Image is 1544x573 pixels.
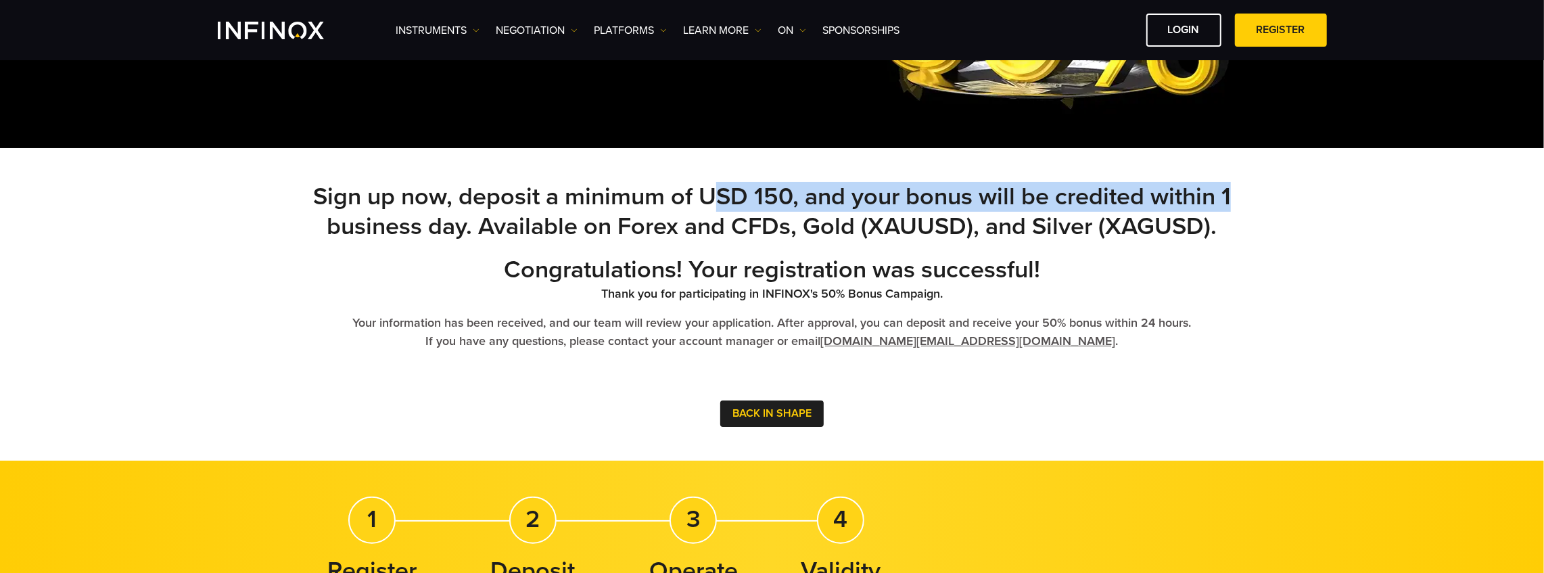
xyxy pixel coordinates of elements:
[1116,334,1119,348] font: .
[686,505,701,534] font: 3
[684,22,762,39] a: Learn more
[218,22,356,39] a: INFINOX Logo
[313,182,1231,241] font: Sign up now, deposit a minimum of USD 150, and your bonus will be credited within 1 business day....
[353,315,1192,330] font: Your information has been received, and our team will review your application. After approval, yo...
[732,407,812,420] font: BACK IN SHAPE
[594,22,667,39] a: PLATFORMS
[594,24,655,37] font: PLATFORMS
[504,255,1040,284] font: Congratulations! Your registration was successful!
[823,24,900,37] font: Sponsorships
[1257,23,1305,37] font: Register
[684,24,749,37] font: Learn more
[823,22,900,39] a: Sponsorships
[778,24,794,37] font: ON
[1235,14,1327,47] a: Register
[720,400,824,427] button: BACK IN SHAPE
[601,286,943,301] font: Thank you for participating in INFINOX's 50% Bonus Campaign.
[833,505,847,534] font: 4
[821,334,1116,348] a: [DOMAIN_NAME][EMAIL_ADDRESS][DOMAIN_NAME]
[396,24,467,37] font: Instruments
[1146,14,1221,47] a: Login
[367,505,377,534] font: 1
[1168,23,1200,37] font: Login
[525,505,540,534] font: 2
[396,22,479,39] a: Instruments
[426,334,821,348] font: If you have any questions, please contact your account manager or email
[496,22,578,39] a: NEGOTIATION
[496,24,565,37] font: NEGOTIATION
[778,22,806,39] a: ON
